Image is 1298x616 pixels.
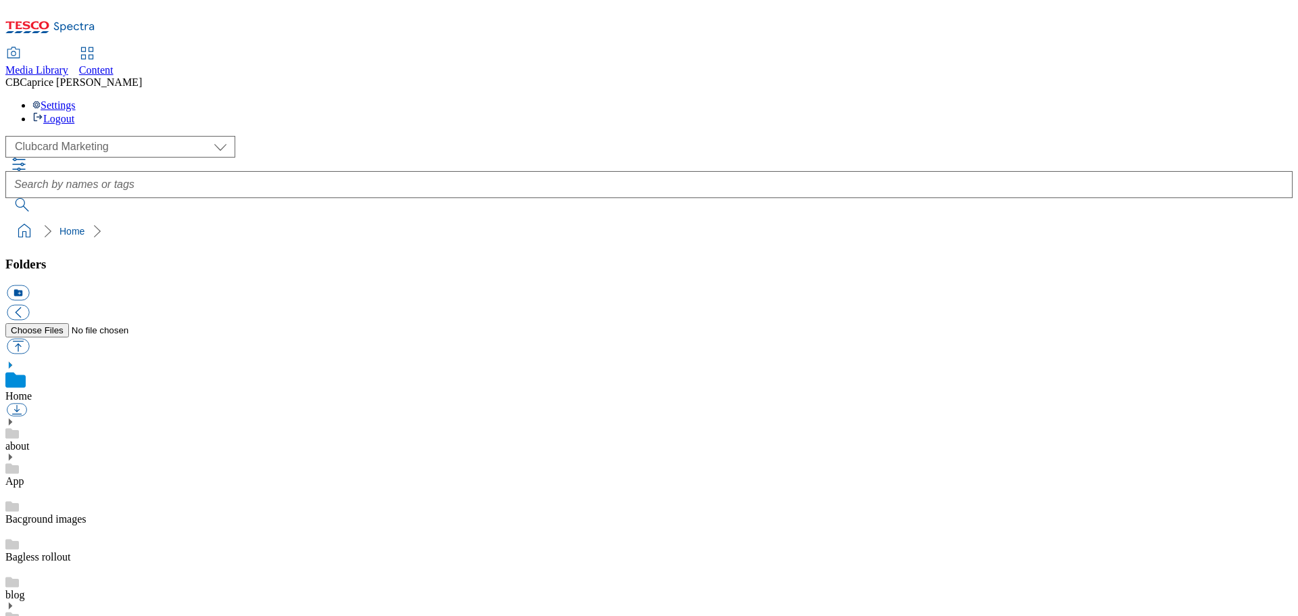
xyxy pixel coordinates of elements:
[79,64,114,76] span: Content
[5,76,20,88] span: CB
[5,475,24,487] a: App
[5,440,30,452] a: about
[5,551,70,563] a: Bagless rollout
[5,390,32,402] a: Home
[14,220,35,242] a: home
[79,48,114,76] a: Content
[59,226,85,237] a: Home
[5,48,68,76] a: Media Library
[5,64,68,76] span: Media Library
[5,257,1293,272] h3: Folders
[5,589,24,600] a: blog
[32,99,76,111] a: Settings
[5,513,87,525] a: Bacground images
[32,113,74,124] a: Logout
[5,171,1293,198] input: Search by names or tags
[20,76,142,88] span: Caprice [PERSON_NAME]
[5,218,1293,244] nav: breadcrumb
